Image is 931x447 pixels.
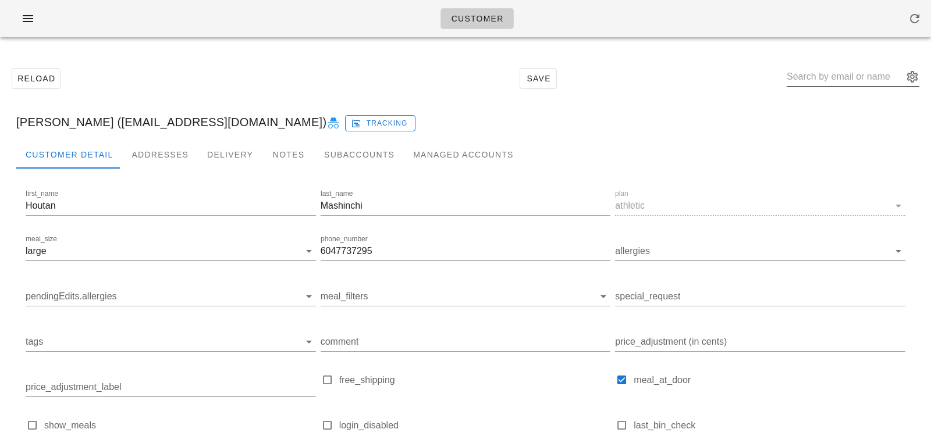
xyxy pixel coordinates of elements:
[615,242,905,260] div: allergies
[26,246,47,256] div: large
[404,141,523,169] div: Managed Accounts
[615,189,628,198] label: plan
[12,68,61,89] button: Reload
[440,8,513,29] a: Customer
[345,115,415,131] button: Tracking
[339,420,611,431] label: login_disabled
[17,74,55,83] span: Reload
[16,141,122,169] div: Customer Detail
[198,141,262,169] div: Delivery
[787,67,903,86] input: Search by email or name
[44,420,316,431] label: show_meals
[520,68,557,89] button: Save
[26,235,57,244] label: meal_size
[26,287,316,306] div: pendingEdits.allergies
[353,118,408,128] span: Tracking
[450,14,503,23] span: Customer
[26,242,316,260] div: meal_sizelarge
[122,141,198,169] div: Addresses
[905,70,919,84] button: appended action
[634,420,905,431] label: last_bin_check
[315,141,404,169] div: Subaccounts
[321,235,368,244] label: phone_number
[7,103,924,141] div: [PERSON_NAME] ([EMAIL_ADDRESS][DOMAIN_NAME])
[345,113,415,131] a: Tracking
[26,332,316,351] div: tags
[321,287,611,306] div: meal_filters
[634,374,905,386] label: meal_at_door
[525,74,552,83] span: Save
[339,374,611,386] label: free_shipping
[262,141,315,169] div: Notes
[26,189,58,198] label: first_name
[615,196,905,215] div: planathletic
[321,189,353,198] label: last_name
